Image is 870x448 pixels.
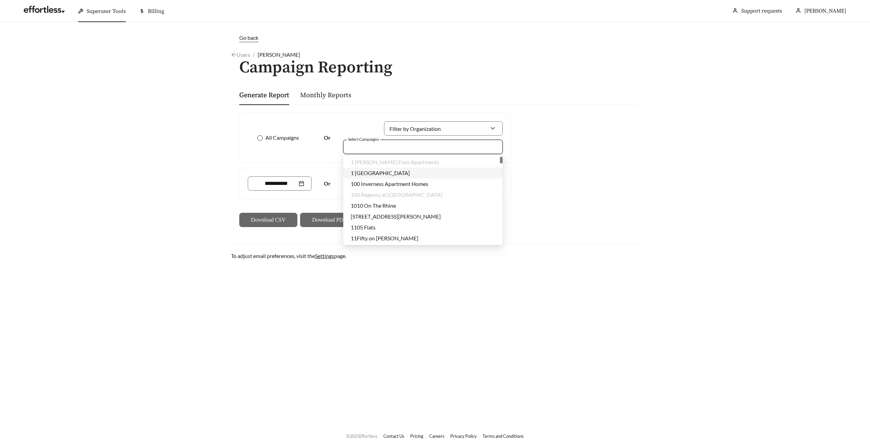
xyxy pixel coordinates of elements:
[351,191,442,198] span: 100 Regency at [GEOGRAPHIC_DATA]
[351,202,396,209] span: 1010 On The Rhine
[324,134,331,141] strong: Or
[741,7,782,14] a: Support requests
[351,159,439,165] span: 1 [PERSON_NAME] Flats Apartments
[231,253,346,259] span: To adjust email preferences, visit the page.
[804,7,846,14] span: [PERSON_NAME]
[410,433,423,439] a: Pricing
[315,253,334,259] a: Settings
[300,91,351,100] a: Monthly Reports
[300,213,358,227] button: Download PDF
[429,433,445,439] a: Careers
[351,235,418,241] span: 11Fifty on [PERSON_NAME]
[450,433,477,439] a: Privacy Policy
[483,433,524,439] a: Terms and Conditions
[324,180,331,187] strong: Or
[239,213,297,227] button: Download CSV
[351,213,441,220] span: [STREET_ADDRESS][PERSON_NAME]
[351,180,428,187] span: 100 Inverness Apartment Homes
[148,8,164,15] span: Billing
[346,433,378,439] span: © 2025 Effortless
[239,91,289,100] a: Generate Report
[263,134,302,142] span: All Campaigns
[351,224,376,230] span: 1105 Flats
[383,433,404,439] a: Contact Us
[87,8,126,15] span: Superuser Tools
[351,170,410,176] span: 1 [GEOGRAPHIC_DATA]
